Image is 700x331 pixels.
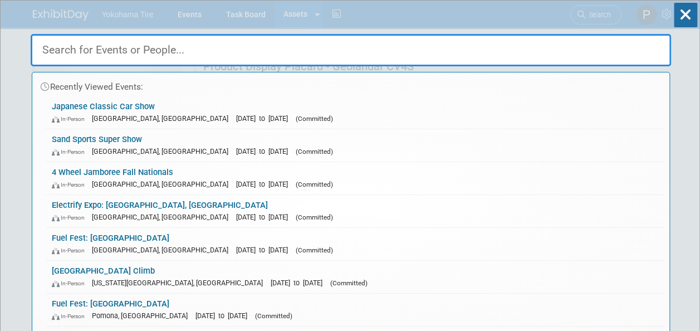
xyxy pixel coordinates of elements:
a: Japanese Classic Car Show In-Person [GEOGRAPHIC_DATA], [GEOGRAPHIC_DATA] [DATE] to [DATE] (Commit... [46,96,664,129]
a: Sand Sports Super Show In-Person [GEOGRAPHIC_DATA], [GEOGRAPHIC_DATA] [DATE] to [DATE] (Committed) [46,129,664,162]
span: (Committed) [296,115,333,123]
a: Fuel Fest: [GEOGRAPHIC_DATA] In-Person Pomona, [GEOGRAPHIC_DATA] [DATE] to [DATE] (Committed) [46,294,664,326]
span: (Committed) [255,312,292,320]
span: [DATE] to [DATE] [236,180,293,188]
span: Pomona, [GEOGRAPHIC_DATA] [92,311,193,320]
a: 4 Wheel Jamboree Fall Nationals In-Person [GEOGRAPHIC_DATA], [GEOGRAPHIC_DATA] [DATE] to [DATE] (... [46,162,664,194]
span: (Committed) [296,213,333,221]
span: (Committed) [296,148,333,155]
span: [GEOGRAPHIC_DATA], [GEOGRAPHIC_DATA] [92,213,234,221]
span: [DATE] to [DATE] [236,246,293,254]
span: [DATE] to [DATE] [271,279,328,287]
span: (Committed) [330,279,368,287]
div: Recently Viewed Events: [38,72,664,96]
span: [GEOGRAPHIC_DATA], [GEOGRAPHIC_DATA] [92,180,234,188]
span: In-Person [52,247,90,254]
span: [DATE] to [DATE] [236,213,293,221]
span: [GEOGRAPHIC_DATA], [GEOGRAPHIC_DATA] [92,147,234,155]
a: Fuel Fest: [GEOGRAPHIC_DATA] In-Person [GEOGRAPHIC_DATA], [GEOGRAPHIC_DATA] [DATE] to [DATE] (Com... [46,228,664,260]
span: [GEOGRAPHIC_DATA], [GEOGRAPHIC_DATA] [92,246,234,254]
span: In-Person [52,214,90,221]
span: [GEOGRAPHIC_DATA], [GEOGRAPHIC_DATA] [92,114,234,123]
span: [DATE] to [DATE] [195,311,253,320]
span: (Committed) [296,246,333,254]
span: In-Person [52,280,90,287]
span: In-Person [52,313,90,320]
a: Electrify Expo: [GEOGRAPHIC_DATA], [GEOGRAPHIC_DATA] In-Person [GEOGRAPHIC_DATA], [GEOGRAPHIC_DAT... [46,195,664,227]
span: [US_STATE][GEOGRAPHIC_DATA], [GEOGRAPHIC_DATA] [92,279,268,287]
span: In-Person [52,115,90,123]
span: (Committed) [296,181,333,188]
span: [DATE] to [DATE] [236,147,293,155]
span: [DATE] to [DATE] [236,114,293,123]
span: In-Person [52,181,90,188]
input: Search for Events or People... [31,34,671,66]
span: In-Person [52,148,90,155]
a: [GEOGRAPHIC_DATA] Climb In-Person [US_STATE][GEOGRAPHIC_DATA], [GEOGRAPHIC_DATA] [DATE] to [DATE]... [46,261,664,293]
